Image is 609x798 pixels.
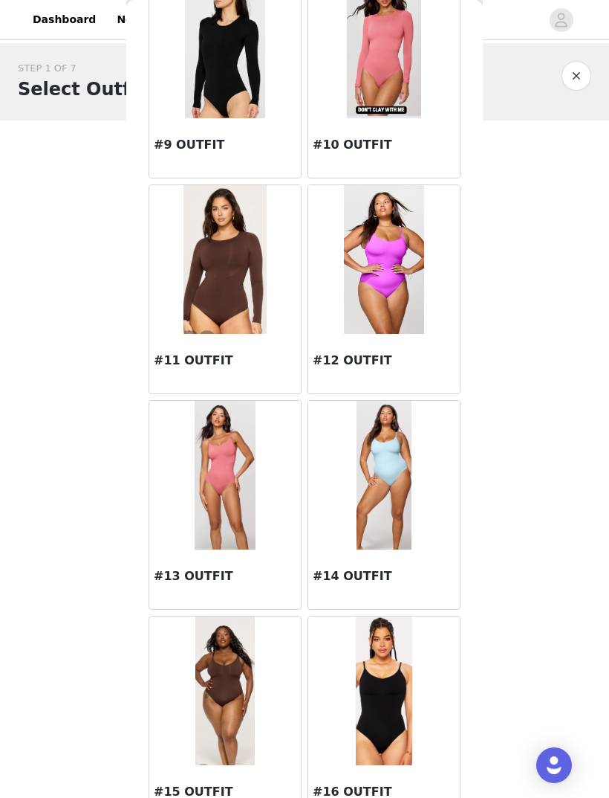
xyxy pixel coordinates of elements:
h3: #10 OUTFIT [313,136,455,154]
div: Open Intercom Messenger [536,747,572,783]
img: #14 OUTFIT [356,401,412,550]
h1: Select Outfit Preference [18,76,261,103]
div: avatar [554,8,568,32]
div: STEP 1 OF 7 [18,61,261,76]
a: Dashboard [24,3,105,36]
img: #12 OUTFIT [344,185,423,334]
img: #15 OUTFIT [195,617,254,765]
img: #11 OUTFIT [183,185,266,334]
h3: #13 OUTFIT [154,567,296,585]
img: #16 OUTFIT [356,617,412,765]
h3: #14 OUTFIT [313,567,455,585]
img: #13 OUTFIT [195,401,255,550]
a: Networks [108,3,181,36]
h3: #12 OUTFIT [313,352,455,370]
h3: #11 OUTFIT [154,352,296,370]
h3: #9 OUTFIT [154,136,296,154]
